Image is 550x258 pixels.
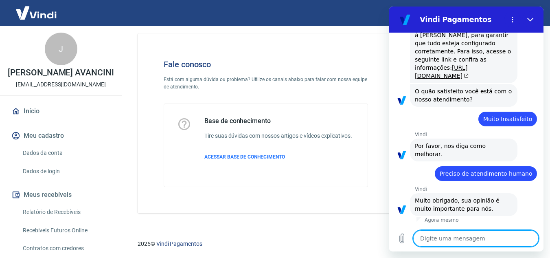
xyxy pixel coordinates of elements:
[204,117,352,125] h5: Base de conhecimento
[20,204,112,221] a: Relatório de Recebíveis
[10,186,112,204] button: Meus recebíveis
[156,240,202,247] a: Vindi Pagamentos
[204,153,352,161] a: ACESSAR BASE DE CONHECIMENTO
[20,145,112,161] a: Dados da conta
[8,68,114,77] p: [PERSON_NAME] AVANCINI
[10,127,112,145] button: Meu cadastro
[164,60,368,69] h4: Fale conosco
[20,163,112,180] a: Dados de login
[10,102,112,120] a: Início
[389,7,543,251] iframe: Janela de mensagens
[388,46,511,155] img: Fale conosco
[20,222,112,239] a: Recebíveis Futuros Online
[45,33,77,65] div: J
[10,0,63,25] img: Vindi
[204,154,285,160] span: ACESSAR BASE DE CONHECIMENTO
[20,240,112,257] a: Contratos com credores
[204,132,352,140] h6: Tire suas dúvidas com nossos artigos e vídeos explicativos.
[511,6,540,21] button: Sair
[138,240,530,248] p: 2025 ©
[16,80,106,89] p: [EMAIL_ADDRESS][DOMAIN_NAME]
[164,76,368,90] p: Está com alguma dúvida ou problema? Utilize os canais abaixo para falar com nossa equipe de atend...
